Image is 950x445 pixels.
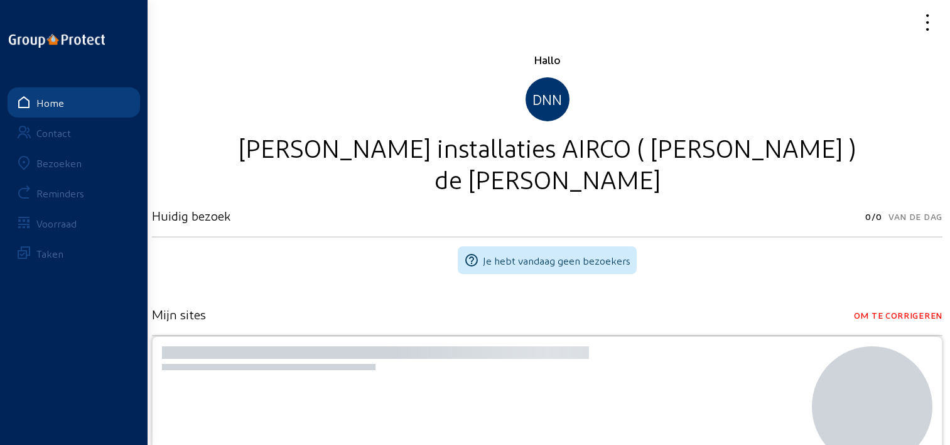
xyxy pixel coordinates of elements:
[9,34,105,48] img: logo-oneline.png
[152,208,230,223] h3: Huidig bezoek
[36,187,84,199] div: Reminders
[8,118,140,148] a: Contact
[36,217,77,229] div: Voorraad
[152,163,942,194] div: de [PERSON_NAME]
[8,208,140,238] a: Voorraad
[152,131,942,163] div: [PERSON_NAME] installaties AIRCO ( [PERSON_NAME] )
[854,307,942,324] span: Om te corrigeren
[464,253,479,268] mat-icon: help_outline
[865,208,882,226] span: 0/0
[526,77,569,121] div: DNN
[888,208,942,226] span: Van de dag
[36,157,82,169] div: Bezoeken
[152,307,206,322] h3: Mijn sites
[152,52,942,67] div: Hallo
[36,127,71,139] div: Contact
[36,248,63,260] div: Taken
[8,178,140,208] a: Reminders
[8,148,140,178] a: Bezoeken
[36,97,64,109] div: Home
[8,238,140,268] a: Taken
[483,255,630,266] span: Je hebt vandaag geen bezoekers
[8,87,140,118] a: Home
